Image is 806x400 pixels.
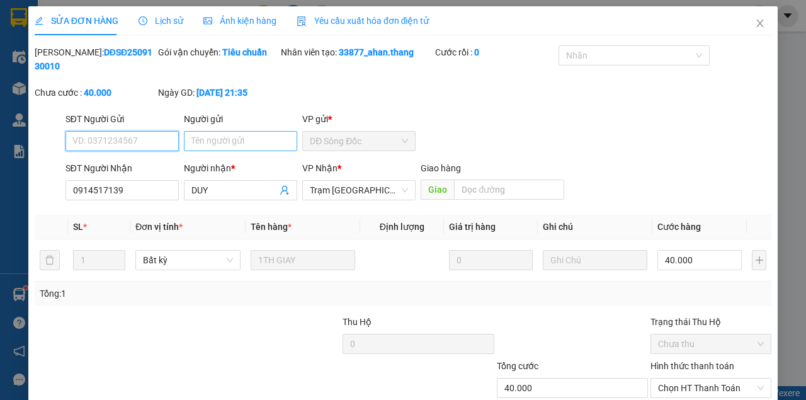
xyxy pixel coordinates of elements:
[302,163,338,173] span: VP Nhận
[203,16,276,26] span: Ảnh kiện hàng
[139,16,183,26] span: Lịch sử
[73,222,83,232] span: SL
[474,47,479,57] b: 0
[35,16,118,26] span: SỬA ĐƠN HÀNG
[281,45,433,59] div: Nhân viên tạo:
[11,12,30,25] span: Gửi:
[9,81,140,96] div: 30.000
[280,185,290,195] span: user-add
[11,41,139,56] div: THÁI
[184,112,297,126] div: Người gửi
[40,287,312,300] div: Tổng: 1
[11,56,139,74] div: 0913478939
[35,86,156,100] div: Chưa cước :
[65,112,179,126] div: SĐT Người Gửi
[135,222,183,232] span: Đơn vị tính
[139,16,147,25] span: clock-circle
[297,16,429,26] span: Yêu cầu xuất hóa đơn điện tử
[497,361,538,371] span: Tổng cước
[658,379,764,397] span: Chọn HT Thanh Toán
[755,18,765,28] span: close
[222,47,267,57] b: Tiêu chuẩn
[11,11,139,41] div: Trạm [GEOGRAPHIC_DATA]
[339,47,414,57] b: 33877_ahan.thang
[454,180,564,200] input: Dọc đường
[143,251,232,270] span: Bất kỳ
[40,250,60,270] button: delete
[203,16,212,25] span: picture
[538,215,652,239] th: Ghi chú
[302,112,416,126] div: VP gửi
[147,56,249,74] div: 0929290099
[343,317,372,327] span: Thu Hộ
[35,45,156,73] div: [PERSON_NAME]:
[147,11,249,41] div: Trạm Đá Bạc
[9,83,29,96] span: CR :
[543,250,647,270] input: Ghi Chú
[147,12,178,25] span: Nhận:
[35,16,43,25] span: edit
[658,334,764,353] span: Chưa thu
[310,181,408,200] span: Trạm Sài Gòn
[449,250,533,270] input: 0
[158,45,279,59] div: Gói vận chuyển:
[421,163,461,173] span: Giao hàng
[251,222,292,232] span: Tên hàng
[657,222,701,232] span: Cước hàng
[297,16,307,26] img: icon
[147,41,249,56] div: QUYÊN
[449,222,496,232] span: Giá trị hàng
[310,132,408,151] span: DĐ Sông Đốc
[65,161,179,175] div: SĐT Người Nhận
[380,222,424,232] span: Định lượng
[196,88,247,98] b: [DATE] 21:35
[421,180,454,200] span: Giao
[650,361,734,371] label: Hình thức thanh toán
[752,250,766,270] button: plus
[158,86,279,100] div: Ngày GD:
[742,6,778,42] button: Close
[84,88,111,98] b: 40.000
[251,250,355,270] input: VD: Bàn, Ghế
[184,161,297,175] div: Người nhận
[650,315,771,329] div: Trạng thái Thu Hộ
[435,45,556,59] div: Cước rồi :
